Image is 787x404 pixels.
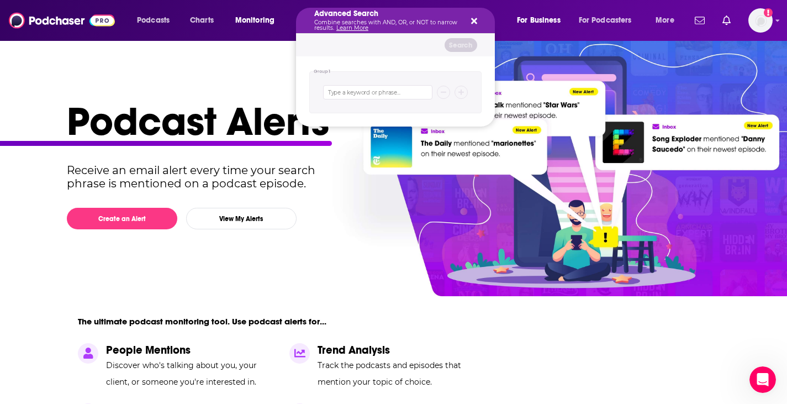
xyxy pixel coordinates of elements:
[318,343,488,357] p: Trend Analysis
[748,8,773,33] span: Logged in as sbisang
[579,13,632,28] span: For Podcasters
[106,343,276,357] p: People Mentions
[186,208,297,229] button: View My Alerts
[336,24,368,32] a: Learn More
[445,38,477,52] button: Search
[314,20,459,31] p: Combine searches with AND, OR, or NOT to narrow results.
[228,12,289,29] button: open menu
[190,13,214,28] span: Charts
[314,10,459,18] h5: Advanced Search
[572,12,648,29] button: open menu
[106,357,276,390] p: Discover who's talking about you, your client, or someone you're interested in.
[718,11,735,30] a: Show notifications dropdown
[67,97,712,146] h1: Podcast Alerts
[307,8,505,33] div: Search podcasts, credits, & more...
[9,10,115,31] img: Podchaser - Follow, Share and Rate Podcasts
[183,12,220,29] a: Charts
[509,12,574,29] button: open menu
[749,366,776,393] iframe: Intercom live chat
[748,8,773,33] img: User Profile
[764,8,773,17] svg: Add a profile image
[78,316,326,327] p: The ultimate podcast monitoring tool. Use podcast alerts for...
[648,12,688,29] button: open menu
[235,13,274,28] span: Monitoring
[690,11,709,30] a: Show notifications dropdown
[517,13,561,28] span: For Business
[323,85,432,99] input: Type a keyword or phrase...
[318,357,488,390] p: Track the podcasts and episodes that mention your topic of choice.
[748,8,773,33] button: Show profile menu
[137,13,170,28] span: Podcasts
[67,208,177,229] button: Create an Alert
[129,12,184,29] button: open menu
[67,164,336,190] p: Receive an email alert every time your search phrase is mentioned on a podcast episode.
[314,69,331,74] h4: Group 1
[656,13,674,28] span: More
